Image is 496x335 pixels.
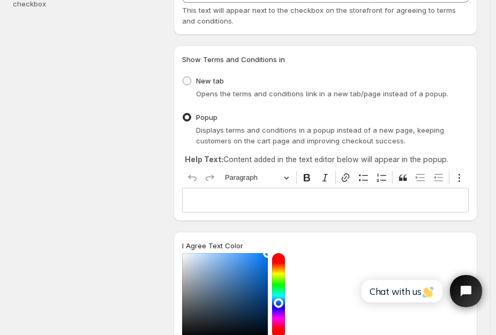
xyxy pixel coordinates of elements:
[350,266,491,316] iframe: Tidio Chat
[182,240,243,251] label: I Agree Text Color
[196,113,217,121] span: Popup
[196,77,224,85] span: New tab
[182,55,285,64] span: Show Terms and Conditions in
[182,6,456,25] span: This text will appear next to the checkbox on the storefront for agreeing to terms and conditions.
[185,155,223,164] strong: Help Text:
[196,126,444,145] span: Displays terms and conditions in a popup instead of a new page, keeping customers on the cart pag...
[182,167,469,188] div: Editor toolbar
[225,171,281,184] span: Paragraph
[196,89,448,98] span: Opens the terms and conditions link in a new tab/page instead of a popup.
[182,188,469,212] div: Editor editing area: main. Press Alt+0 for help.
[185,154,466,165] p: Content added in the text editor below will appear in the popup.
[220,170,294,186] button: Paragraph, Heading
